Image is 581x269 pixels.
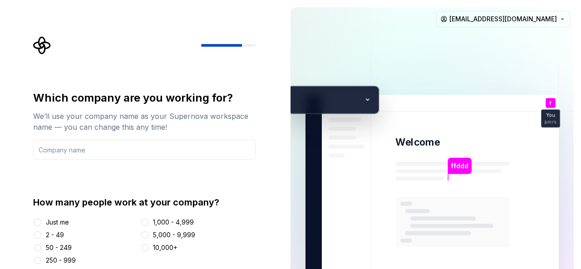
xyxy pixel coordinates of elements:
div: How many people work at your company? [33,196,256,209]
div: 5,000 - 9,999 [153,230,195,240]
p: ffddd [451,161,468,171]
div: We’ll use your company name as your Supernova workspace name — you can change this any time! [33,111,256,132]
svg: Supernova Logo [33,36,51,54]
div: 50 - 249 [46,243,72,252]
p: pmrs [545,119,557,124]
button: [EMAIL_ADDRESS][DOMAIN_NAME] [436,11,570,27]
p: f [550,101,551,106]
div: Just me [46,218,69,227]
p: Welcome [395,136,440,149]
span: [EMAIL_ADDRESS][DOMAIN_NAME] [449,15,557,24]
div: 2 - 49 [46,230,64,240]
div: 10,000+ [153,243,177,252]
div: 250 - 999 [46,256,76,265]
input: Company name [33,140,256,160]
div: Which company are you working for? [33,91,256,105]
div: 1,000 - 4,999 [153,218,194,227]
p: You [546,113,555,118]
